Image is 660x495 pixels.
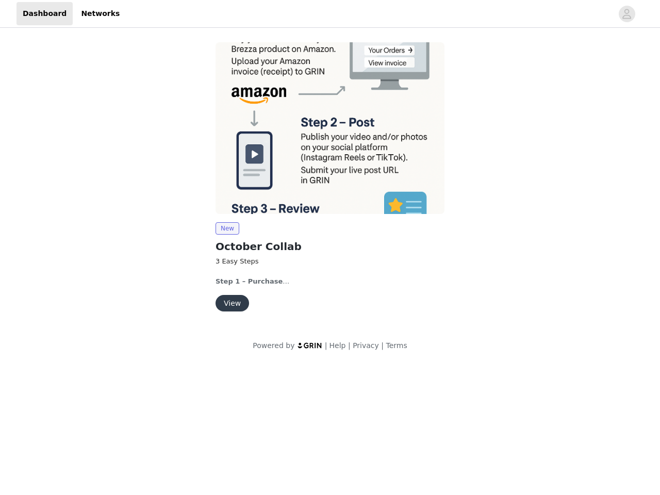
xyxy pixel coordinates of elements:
img: Baby Brezza [216,42,444,214]
a: Networks [75,2,126,25]
a: Privacy [353,341,379,350]
span: | [325,341,327,350]
span: New [216,222,239,235]
a: Help [329,341,346,350]
div: avatar [622,6,632,22]
p: Buy any 1 (one) Baby Brezza product on . Upload your to GRIN. [216,276,444,287]
h2: 3 Easy Steps [216,256,444,267]
span: | [381,341,384,350]
a: Terms [386,341,407,350]
button: View [216,295,249,311]
strong: Step 1 – Purchase [216,277,283,285]
span: | [348,341,351,350]
img: logo [297,342,323,349]
h2: October Collab [216,239,444,254]
span: Powered by [253,341,294,350]
a: View [216,300,249,307]
a: Dashboard [16,2,73,25]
